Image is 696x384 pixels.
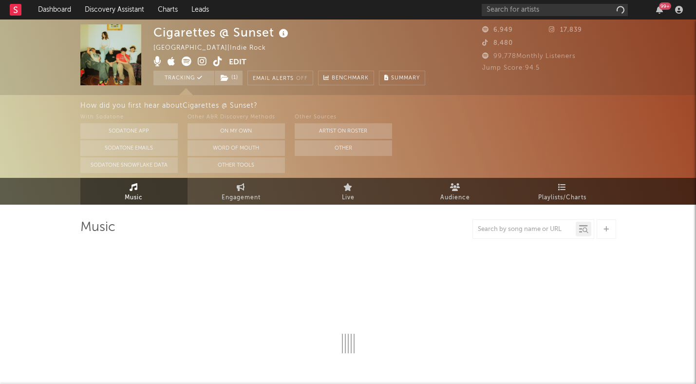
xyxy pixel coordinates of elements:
[214,71,243,85] span: ( 1 )
[659,2,671,10] div: 99 +
[188,178,295,205] a: Engagement
[153,71,214,85] button: Tracking
[482,27,513,33] span: 6,949
[247,71,313,85] button: Email AlertsOff
[222,192,261,204] span: Engagement
[440,192,470,204] span: Audience
[549,27,582,33] span: 17,839
[509,178,616,205] a: Playlists/Charts
[402,178,509,205] a: Audience
[391,76,420,81] span: Summary
[80,157,178,173] button: Sodatone Snowflake Data
[482,4,628,16] input: Search for artists
[80,140,178,156] button: Sodatone Emails
[295,123,392,139] button: Artist on Roster
[538,192,586,204] span: Playlists/Charts
[656,6,663,14] button: 99+
[482,65,540,71] span: Jump Score: 94.5
[80,123,178,139] button: Sodatone App
[80,112,178,123] div: With Sodatone
[295,140,392,156] button: Other
[229,57,246,69] button: Edit
[296,76,308,81] em: Off
[482,40,513,46] span: 8,480
[215,71,243,85] button: (1)
[188,140,285,156] button: Word Of Mouth
[482,53,576,59] span: 99,778 Monthly Listeners
[332,73,369,84] span: Benchmark
[318,71,374,85] a: Benchmark
[153,24,291,40] div: Cigarettes @ Sunset
[188,123,285,139] button: On My Own
[188,112,285,123] div: Other A&R Discovery Methods
[473,226,576,233] input: Search by song name or URL
[80,178,188,205] a: Music
[295,178,402,205] a: Live
[295,112,392,123] div: Other Sources
[153,42,277,54] div: [GEOGRAPHIC_DATA] | Indie Rock
[188,157,285,173] button: Other Tools
[342,192,355,204] span: Live
[125,192,143,204] span: Music
[379,71,425,85] button: Summary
